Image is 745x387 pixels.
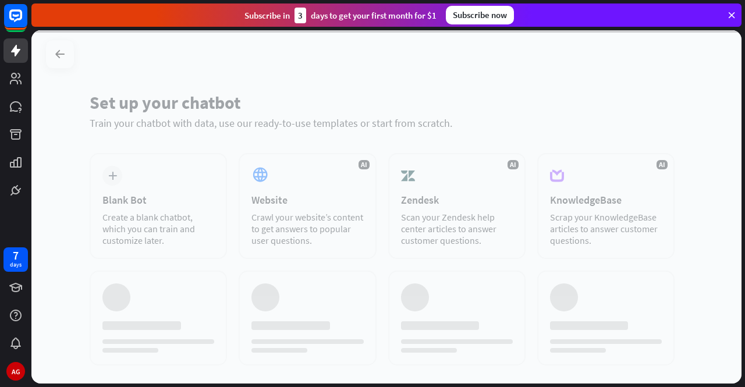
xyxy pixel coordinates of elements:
[6,362,25,381] div: AG
[295,8,306,23] div: 3
[244,8,437,23] div: Subscribe in days to get your first month for $1
[10,261,22,269] div: days
[446,6,514,24] div: Subscribe now
[13,250,19,261] div: 7
[3,247,28,272] a: 7 days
